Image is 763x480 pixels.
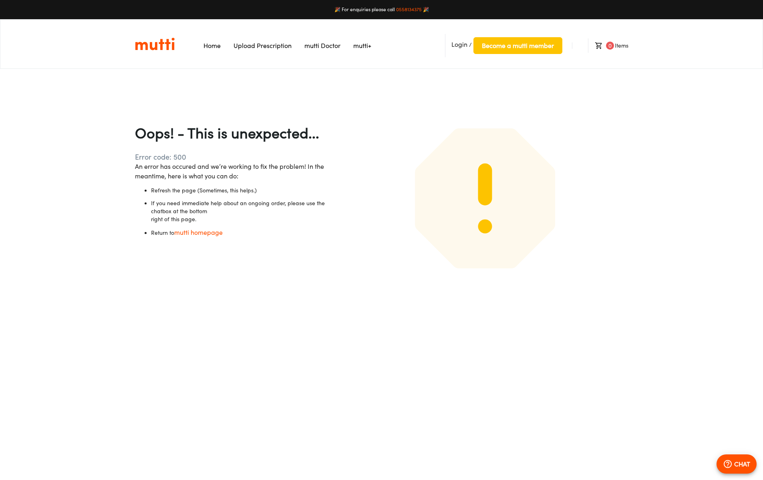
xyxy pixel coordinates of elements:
[588,38,628,53] li: Items
[451,40,467,48] span: Login
[135,124,342,142] h1: Oops! - This is unexpected...
[606,42,614,50] span: 0
[151,228,342,237] li: Return to
[482,40,554,51] span: Become a mutti member
[135,37,175,51] a: Link on the logo navigates to HomePage
[473,37,562,54] button: Become a mutti member
[135,162,342,181] p: An error has occured and we’re working to fix the problem! In the meantime, here is what you can do:
[734,459,750,469] p: CHAT
[234,42,292,50] a: Navigates to Prescription Upload Page
[135,152,342,162] span: Error code: 500
[203,42,221,50] a: Navigates to Home Page
[135,37,175,51] img: Logo
[151,186,342,194] li: Refresh the page (Sometimes, this helps.)
[353,42,371,50] a: Navigates to mutti+ page
[174,228,223,236] a: mutti homepage
[304,42,340,50] a: Navigates to mutti doctor website
[717,454,757,474] button: CHAT
[401,114,569,282] img: Internal Error
[151,199,342,223] li: If you need immediate help about an ongoing order, please use the chatbox at the bottom right of ...
[396,6,422,12] a: 0558134375
[445,34,562,57] li: /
